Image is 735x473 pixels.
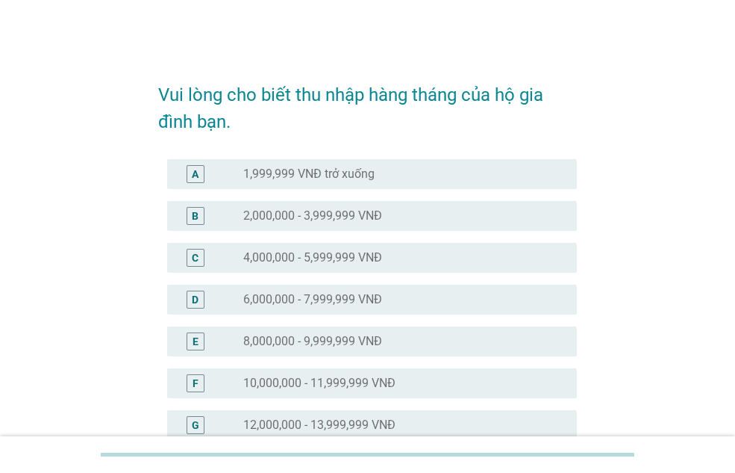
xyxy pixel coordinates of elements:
[243,418,395,433] label: 12,000,000 - 13,999,999 VNĐ
[243,334,382,349] label: 8,000,000 - 9,999,999 VNĐ
[243,376,395,391] label: 10,000,000 - 11,999,999 VNĐ
[243,250,382,265] label: 4,000,000 - 5,999,999 VNĐ
[192,166,198,182] div: A
[192,291,198,307] div: D
[193,375,198,391] div: F
[192,250,198,265] div: C
[243,292,382,307] label: 6,000,000 - 7,999,999 VNĐ
[243,208,382,223] label: 2,000,000 - 3,999,999 VNĐ
[243,167,375,182] label: 1,999,999 VNĐ trở xuống
[158,67,577,135] h2: Vui lòng cho biết thu nhập hàng tháng của hộ gia đình bạn.
[192,208,198,223] div: B
[193,333,198,349] div: E
[192,417,199,433] div: G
